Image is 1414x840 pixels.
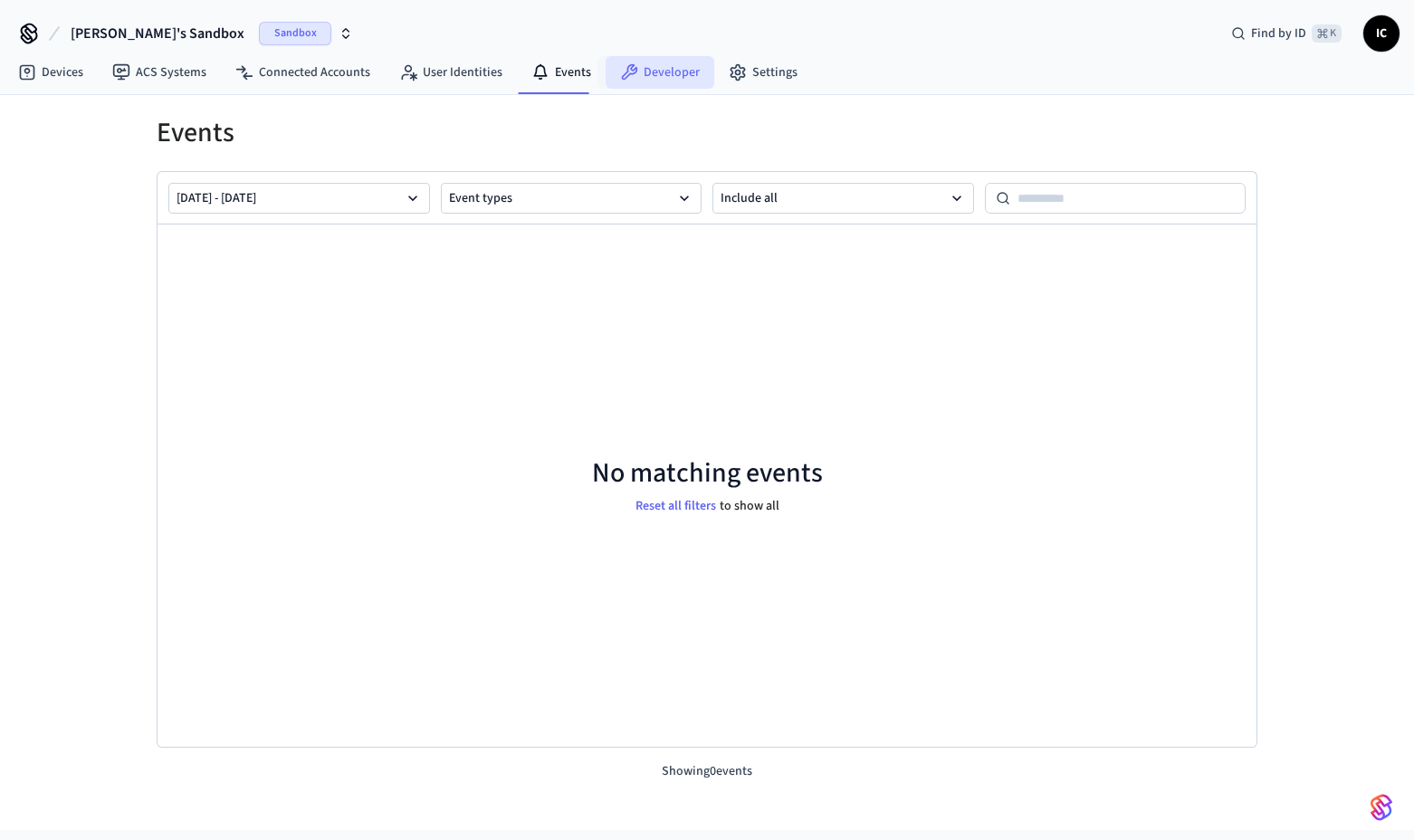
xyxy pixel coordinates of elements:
div: Find by ID⌘ K [1217,17,1356,50]
span: ⌘ K [1312,24,1342,43]
button: Reset all filters [632,493,720,520]
span: Sandbox [259,22,331,45]
span: [PERSON_NAME]'s Sandbox [71,23,244,44]
a: Connected Accounts [221,56,385,89]
p: to show all [720,497,779,516]
img: SeamLogoGradient.69752ec5.svg [1371,793,1392,822]
button: [DATE] - [DATE] [168,183,430,214]
p: No matching events [592,457,823,490]
button: Event types [441,183,702,214]
span: Find by ID [1251,24,1306,43]
a: Developer [606,56,714,89]
a: Devices [4,56,98,89]
span: IC [1365,17,1398,50]
button: IC [1363,15,1400,52]
a: Settings [714,56,812,89]
a: Events [517,56,606,89]
h1: Events [157,117,1257,149]
p: Showing 0 events [157,762,1257,781]
button: Include all [712,183,974,214]
a: User Identities [385,56,517,89]
a: ACS Systems [98,56,221,89]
